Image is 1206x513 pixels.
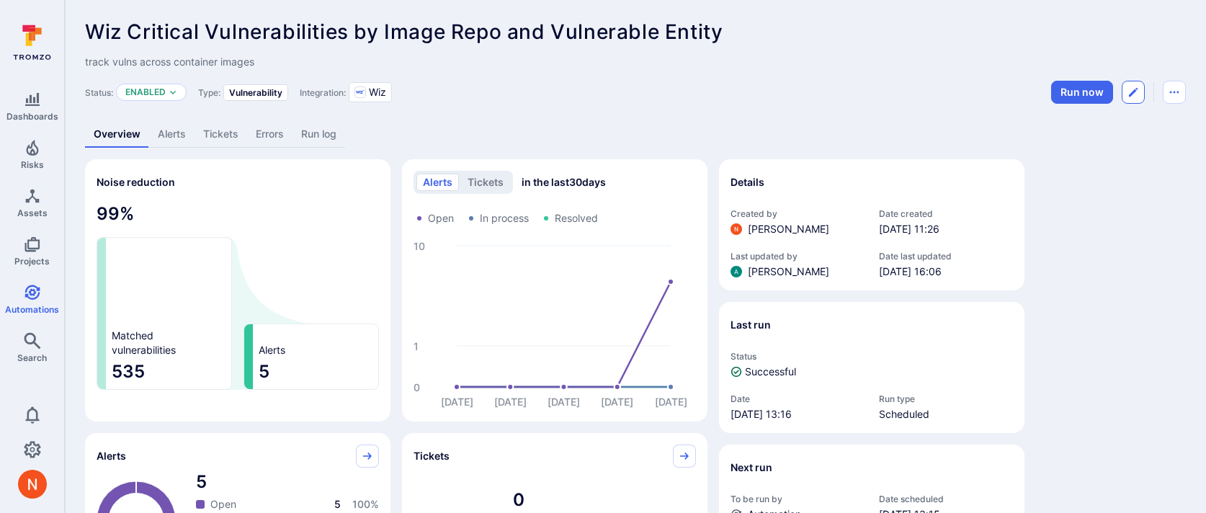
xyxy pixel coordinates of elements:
span: To be run by [731,494,865,504]
button: tickets [461,174,510,191]
h2: Next run [731,460,772,475]
a: Run log [292,121,345,148]
span: [PERSON_NAME] [748,264,829,279]
span: Tickets [414,449,450,463]
span: in the last 30 days [522,175,606,189]
span: Noise reduction [97,176,175,188]
a: Overview [85,121,149,148]
text: [DATE] [655,396,687,408]
img: ACg8ocLSa5mPYBaXNx3eFu_EmspyJX0laNWN7cXOFirfQ7srZveEpg=s96-c [731,266,742,277]
a: Alerts [149,121,195,148]
span: [PERSON_NAME] [748,222,829,236]
span: Date scheduled [879,494,1013,504]
div: Vulnerability [223,84,288,101]
div: Neeren Patki [18,470,47,499]
span: Matched vulnerabilities [112,329,176,357]
text: 0 [414,381,420,393]
span: 535 [112,360,225,383]
span: Integration: [300,87,346,98]
button: alerts [416,174,459,191]
span: Wiz Critical Vulnerabilities by Image Repo and Vulnerable Entity [85,19,723,44]
span: Run type [879,393,1013,404]
button: Enabled [125,86,166,98]
span: Successful [745,365,796,379]
text: [DATE] [441,396,473,408]
h2: Details [731,175,764,189]
span: Wiz [369,85,386,99]
span: Resolved [555,211,598,226]
span: Open [210,497,236,512]
span: [DATE] 13:16 [731,407,865,421]
span: Search [17,352,47,363]
span: 5 [259,360,372,383]
text: 1 [414,340,419,352]
span: [DATE] 16:06 [879,264,1013,279]
span: total [513,489,696,512]
span: Open [428,211,454,226]
text: [DATE] [601,396,633,408]
div: Alerts/Tickets trend [402,159,707,421]
span: Created by [731,208,865,219]
span: Assets [17,208,48,218]
text: [DATE] [494,396,527,408]
span: Status: [85,87,113,98]
img: ACg8ocIprwjrgDQnDsNSk9Ghn5p5-B8DpAKWoJ5Gi9syOE4K59tr4Q=s96-c [18,470,47,499]
span: Alerts [259,343,285,357]
span: 5 [334,498,341,510]
text: 10 [414,240,425,252]
span: Type: [198,87,220,98]
span: Date last updated [879,251,1013,262]
button: Automation menu [1163,81,1186,104]
div: Neeren Patki [731,223,742,235]
span: Status [731,351,1013,362]
span: Last updated by [731,251,865,262]
span: Alerts [97,449,126,463]
button: Run automation [1051,81,1113,104]
span: 100 % [352,498,379,510]
button: Expand dropdown [169,88,177,97]
span: Date created [879,208,1013,219]
text: [DATE] [548,396,580,408]
section: Details widget [719,159,1024,290]
span: total [196,470,379,494]
span: Edit description [85,55,1186,69]
span: [DATE] 11:26 [879,222,1013,236]
span: Date [731,393,865,404]
span: Automations [5,304,59,315]
span: Dashboards [6,111,58,122]
section: Last run widget [719,302,1024,433]
a: Tickets [195,121,247,148]
span: In process [480,211,529,226]
div: Automation tabs [85,121,1186,148]
span: Risks [21,159,44,170]
span: 99 % [97,202,379,226]
a: Errors [247,121,292,148]
span: Scheduled [879,407,1013,421]
button: Edit automation [1122,81,1145,104]
div: Arjan Dehar [731,266,742,277]
h2: Last run [731,318,771,332]
span: Projects [14,256,50,267]
img: ACg8ocIprwjrgDQnDsNSk9Ghn5p5-B8DpAKWoJ5Gi9syOE4K59tr4Q=s96-c [731,223,742,235]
